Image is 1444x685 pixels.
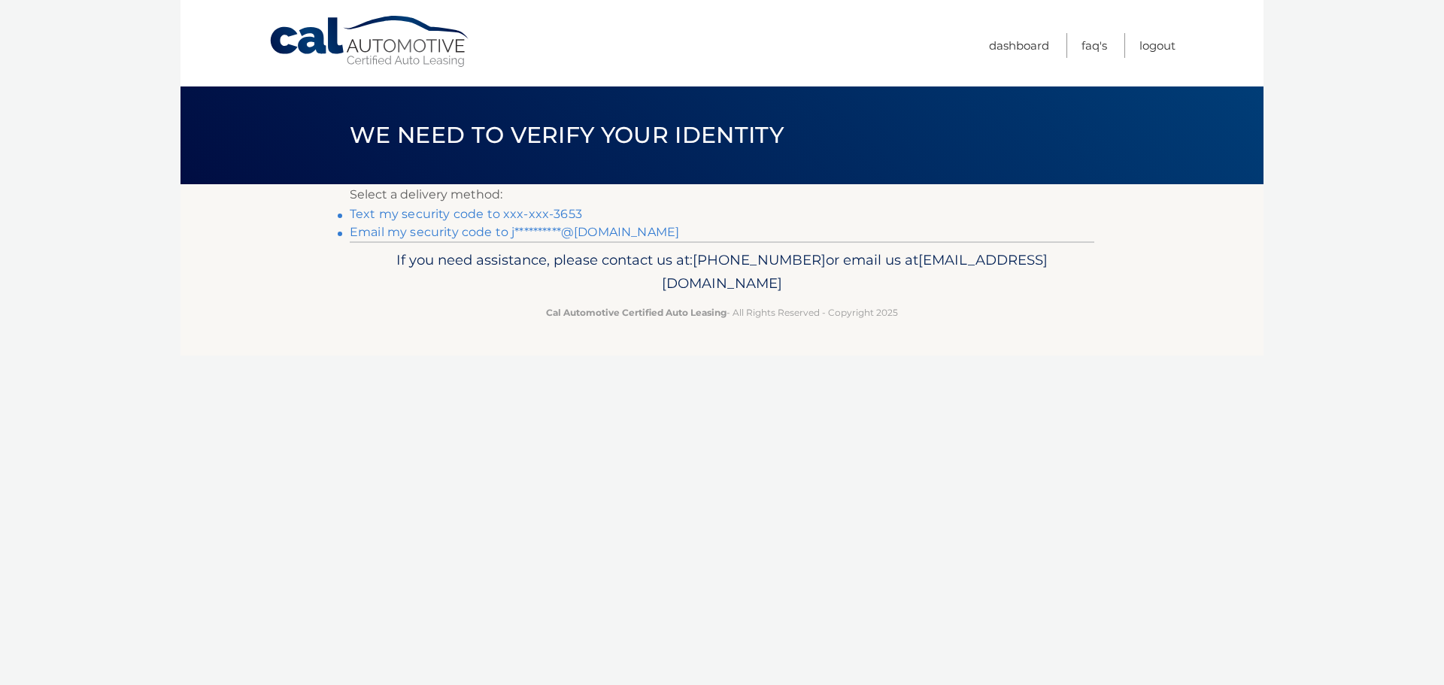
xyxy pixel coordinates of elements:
p: - All Rights Reserved - Copyright 2025 [359,305,1085,320]
a: Text my security code to xxx-xxx-3653 [350,207,582,221]
span: [PHONE_NUMBER] [693,251,826,268]
strong: Cal Automotive Certified Auto Leasing [546,307,727,318]
a: Logout [1139,33,1176,58]
span: We need to verify your identity [350,121,784,149]
p: Select a delivery method: [350,184,1094,205]
a: Email my security code to j**********@[DOMAIN_NAME] [350,225,679,239]
p: If you need assistance, please contact us at: or email us at [359,248,1085,296]
a: Dashboard [989,33,1049,58]
a: FAQ's [1081,33,1107,58]
a: Cal Automotive [268,15,472,68]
